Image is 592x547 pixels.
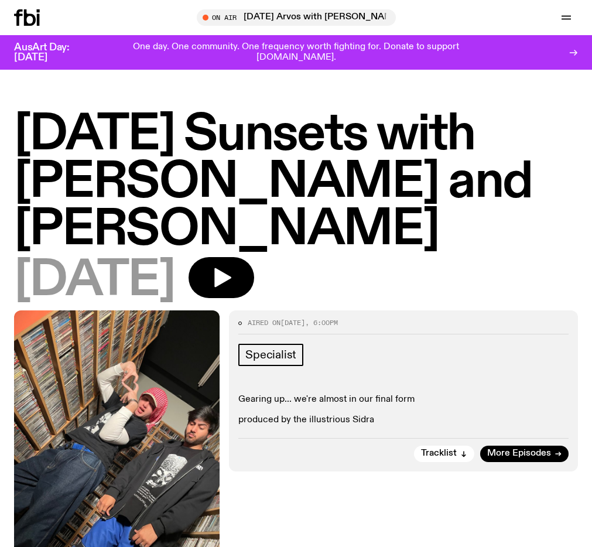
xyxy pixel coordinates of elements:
[280,318,305,327] span: [DATE]
[487,449,551,458] span: More Episodes
[245,348,296,361] span: Specialist
[14,43,89,63] h3: AusArt Day: [DATE]
[197,9,396,26] button: On Air[DATE] Arvos with [PERSON_NAME]
[238,344,303,366] a: Specialist
[305,318,338,327] span: , 6:00pm
[414,446,474,462] button: Tracklist
[14,111,578,254] h1: [DATE] Sunsets with [PERSON_NAME] and [PERSON_NAME]
[480,446,569,462] a: More Episodes
[98,42,494,63] p: One day. One community. One frequency worth fighting for. Donate to support [DOMAIN_NAME].
[421,449,457,458] span: Tracklist
[248,318,280,327] span: Aired on
[238,394,569,405] p: Gearing up... we're almost in our final form
[238,415,569,426] p: produced by the illustrious Sidra
[14,257,174,305] span: [DATE]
